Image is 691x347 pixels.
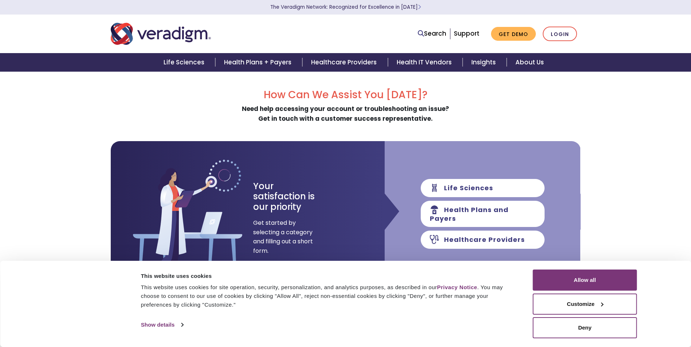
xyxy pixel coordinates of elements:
[141,319,183,330] a: Show details
[242,104,449,123] strong: Need help accessing your account or troubleshooting an issue? Get in touch with a customer succes...
[418,29,446,39] a: Search
[533,317,637,338] button: Deny
[491,27,536,41] a: Get Demo
[463,53,507,72] a: Insights
[253,181,328,212] h3: Your satisfaction is our priority
[543,27,577,41] a: Login
[437,284,477,290] a: Privacy Notice
[141,283,517,309] div: This website uses cookies for site operation, security, personalization, and analytics purposes, ...
[155,53,215,72] a: Life Sciences
[270,4,421,11] a: The Veradigm Network: Recognized for Excellence in [DATE]Learn More
[302,53,388,72] a: Healthcare Providers
[141,272,517,280] div: This website uses cookies
[111,89,581,101] h2: How Can We Assist You [DATE]?
[215,53,302,72] a: Health Plans + Payers
[533,294,637,315] button: Customize
[253,218,313,255] span: Get started by selecting a category and filling out a short form.
[507,53,553,72] a: About Us
[418,4,421,11] span: Learn More
[533,270,637,291] button: Allow all
[388,53,463,72] a: Health IT Vendors
[111,22,211,46] img: Veradigm logo
[454,29,479,38] a: Support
